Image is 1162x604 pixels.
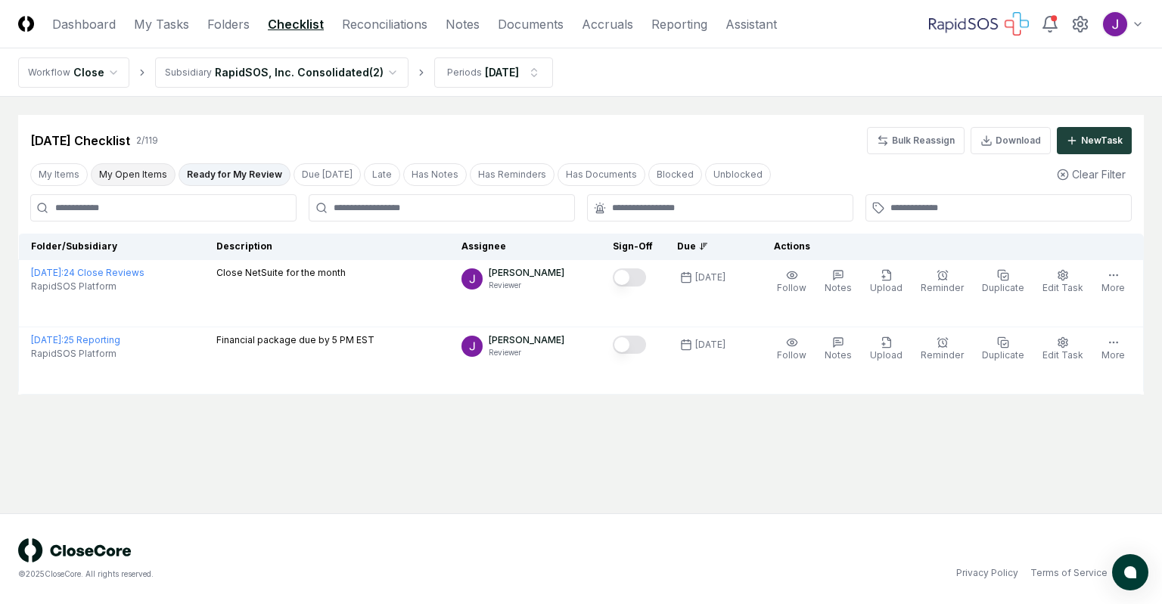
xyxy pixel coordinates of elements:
img: ACg8ocKTC56tjQR6-o9bi8poVV4j_qMfO6M0RniyL9InnBgkmYdNig=s96-c [461,336,483,357]
a: [DATE]:25 Reporting [31,334,120,345]
a: Accruals [582,15,633,33]
button: Clear Filter [1051,160,1132,188]
button: More [1098,266,1128,298]
span: Upload [870,349,903,361]
div: [DATE] [695,338,725,352]
span: Follow [777,349,806,361]
div: [DATE] [695,271,725,284]
span: Notes [825,282,852,293]
button: Blocked [648,163,702,186]
a: Checklist [268,15,324,33]
button: NewTask [1057,127,1132,154]
span: Reminder [921,282,964,293]
button: Has Documents [558,163,645,186]
p: Financial package due by 5 PM EST [216,333,374,347]
button: Upload [867,266,906,298]
span: Notes [825,349,852,361]
button: Ready for My Review [179,163,290,186]
button: Download [971,127,1051,154]
span: [DATE] : [31,267,64,278]
a: Folders [207,15,250,33]
button: More [1098,333,1128,365]
a: Dashboard [52,15,116,33]
button: Notes [822,333,855,365]
nav: breadcrumb [18,57,553,88]
th: Sign-Off [601,234,665,260]
button: Edit Task [1039,333,1086,365]
button: Mark complete [613,268,646,287]
button: Reminder [918,266,967,298]
div: Workflow [28,66,70,79]
a: Assistant [725,15,777,33]
span: Upload [870,282,903,293]
img: RapidSOS logo [929,12,1029,36]
button: Bulk Reassign [867,127,965,154]
div: [DATE] Checklist [30,132,130,150]
span: Follow [777,282,806,293]
div: Due [677,240,738,253]
a: My Tasks [134,15,189,33]
img: ACg8ocKTC56tjQR6-o9bi8poVV4j_qMfO6M0RniyL9InnBgkmYdNig=s96-c [1103,12,1127,36]
div: New Task [1081,134,1123,147]
button: Notes [822,266,855,298]
button: Upload [867,333,906,365]
img: ACg8ocKTC56tjQR6-o9bi8poVV4j_qMfO6M0RniyL9InnBgkmYdNig=s96-c [461,268,483,290]
a: Privacy Policy [956,566,1018,580]
a: Documents [498,15,564,33]
div: [DATE] [485,64,519,80]
button: Reminder [918,333,967,365]
button: Follow [774,333,809,365]
button: Duplicate [979,266,1027,298]
a: Terms of Service [1030,566,1108,580]
button: Periods[DATE] [434,57,553,88]
img: Logo [18,16,34,32]
button: Edit Task [1039,266,1086,298]
button: Mark complete [613,336,646,354]
a: Reconciliations [342,15,427,33]
button: Has Notes [403,163,467,186]
button: Due Today [294,163,361,186]
p: Reviewer [489,280,564,291]
th: Assignee [449,234,601,260]
div: Actions [762,240,1132,253]
p: Close NetSuite for the month [216,266,346,280]
div: Subsidiary [165,66,212,79]
span: Edit Task [1042,282,1083,293]
button: My Items [30,163,88,186]
span: Duplicate [982,349,1024,361]
button: Unblocked [705,163,771,186]
span: [DATE] : [31,334,64,345]
div: Periods [447,66,482,79]
p: [PERSON_NAME] [489,266,564,280]
span: Edit Task [1042,349,1083,361]
button: My Open Items [91,163,176,186]
span: Duplicate [982,282,1024,293]
p: Reviewer [489,347,564,358]
button: atlas-launcher [1112,554,1148,590]
span: RapidSOS Platform [31,347,117,361]
span: RapidSOS Platform [31,280,117,293]
img: logo [18,538,132,562]
button: Has Reminders [470,163,555,186]
p: [PERSON_NAME] [489,333,564,347]
a: Reporting [651,15,707,33]
a: [DATE]:24 Close Reviews [31,267,144,278]
div: © 2025 CloseCore. All rights reserved. [18,568,581,580]
button: Duplicate [979,333,1027,365]
span: Reminder [921,349,964,361]
button: Follow [774,266,809,298]
th: Folder/Subsidiary [19,234,204,260]
a: Notes [446,15,480,33]
button: Late [364,163,400,186]
th: Description [204,234,449,260]
div: 2 / 119 [136,134,158,147]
